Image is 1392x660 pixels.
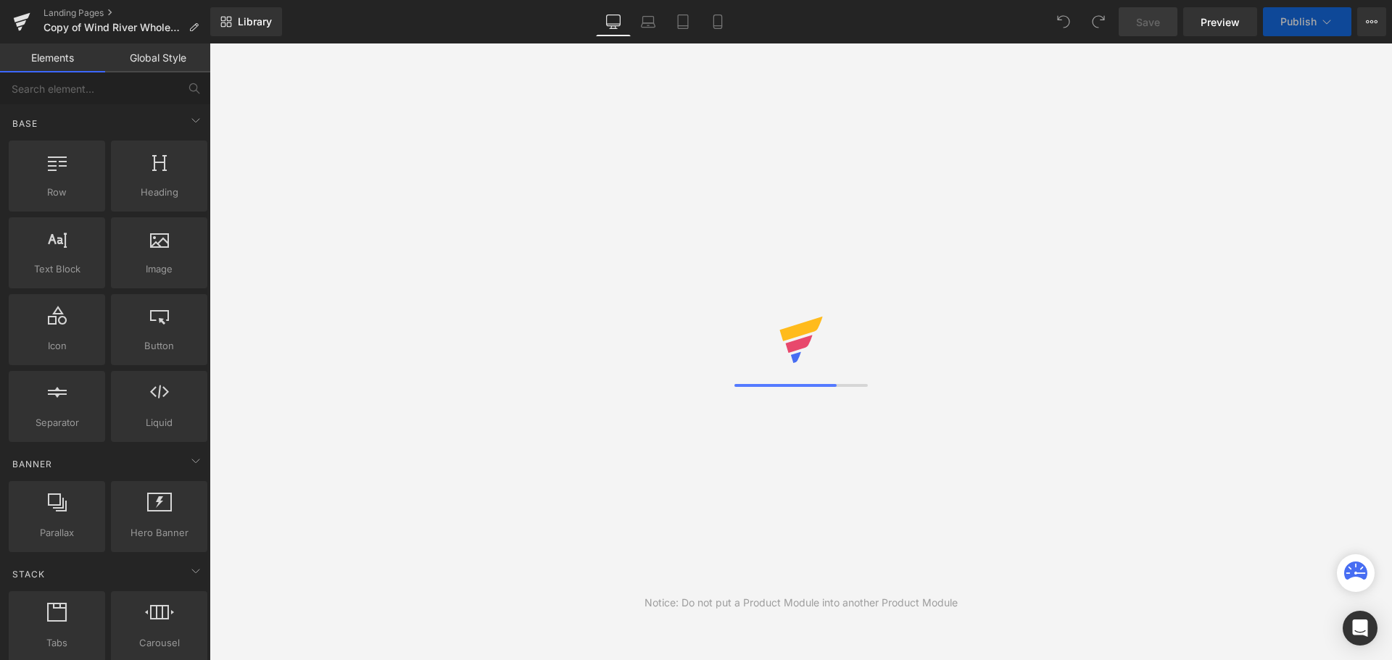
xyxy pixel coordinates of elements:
a: Laptop [631,7,666,36]
span: Text Block [13,262,101,277]
span: Button [115,338,203,354]
span: Save [1136,14,1160,30]
span: Banner [11,457,54,471]
button: Publish [1263,7,1351,36]
span: Tabs [13,635,101,651]
span: Preview [1201,14,1240,30]
span: Liquid [115,415,203,430]
div: Notice: Do not put a Product Module into another Product Module [645,595,958,611]
a: New Library [210,7,282,36]
span: Icon [13,338,101,354]
button: Undo [1049,7,1078,36]
span: Stack [11,567,46,581]
span: Library [238,15,272,28]
span: Image [115,262,203,277]
span: Base [11,117,39,130]
span: Separator [13,415,101,430]
span: Publish [1280,16,1317,28]
a: Preview [1183,7,1257,36]
a: Landing Pages [43,7,210,19]
span: Copy of Wind River Wholesale Partner Request (Trade Publications Flow) [43,22,183,33]
div: Open Intercom Messenger [1343,611,1377,646]
span: Parallax [13,525,101,540]
a: Mobile [700,7,735,36]
button: More [1357,7,1386,36]
button: Redo [1084,7,1113,36]
span: Heading [115,185,203,200]
a: Global Style [105,43,210,72]
a: Desktop [596,7,631,36]
a: Tablet [666,7,700,36]
span: Row [13,185,101,200]
span: Carousel [115,635,203,651]
span: Hero Banner [115,525,203,540]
